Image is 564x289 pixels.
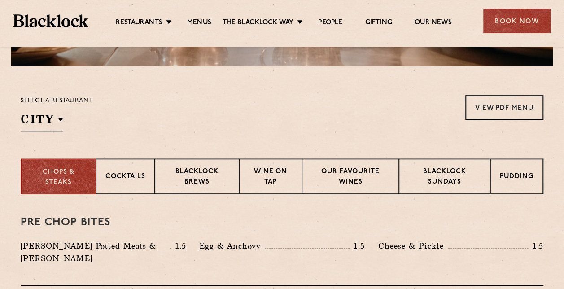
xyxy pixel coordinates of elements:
[105,172,145,183] p: Cocktails
[365,18,392,28] a: Gifting
[21,240,170,265] p: [PERSON_NAME] Potted Meats & [PERSON_NAME]
[21,111,63,131] h2: City
[415,18,452,28] a: Our News
[21,95,93,107] p: Select a restaurant
[116,18,162,28] a: Restaurants
[528,240,543,252] p: 1.5
[249,167,293,188] p: Wine on Tap
[31,167,87,188] p: Chops & Steaks
[465,95,543,120] a: View PDF Menu
[311,167,389,188] p: Our favourite wines
[223,18,293,28] a: The Blacklock Way
[199,240,265,252] p: Egg & Anchovy
[350,240,365,252] p: 1.5
[21,217,543,228] h3: Pre Chop Bites
[378,240,448,252] p: Cheese & Pickle
[171,240,186,252] p: 1.5
[187,18,211,28] a: Menus
[408,167,481,188] p: Blacklock Sundays
[483,9,551,33] div: Book Now
[500,172,533,183] p: Pudding
[164,167,230,188] p: Blacklock Brews
[13,14,88,27] img: BL_Textured_Logo-footer-cropped.svg
[318,18,342,28] a: People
